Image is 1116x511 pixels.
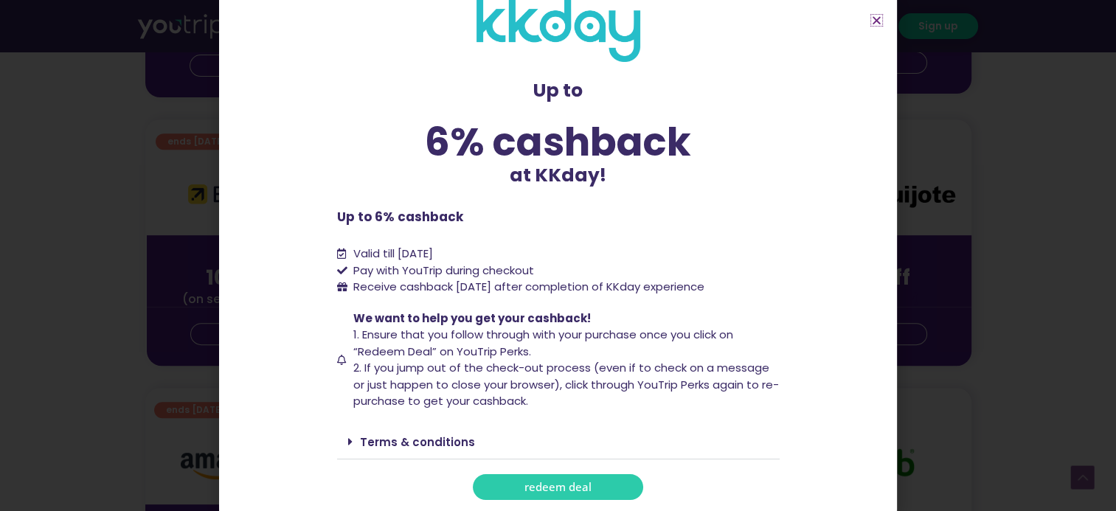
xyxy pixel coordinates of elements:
[871,15,882,26] a: Close
[337,425,780,459] div: Terms & conditions
[353,246,433,261] span: Valid till [DATE]
[360,434,475,450] a: Terms & conditions
[337,208,463,226] b: Up to 6% cashback
[353,310,591,326] span: We want to help you get your cashback!
[473,474,643,500] a: redeem deal
[353,279,704,294] span: Receive cashback [DATE] after completion of KKday experience
[337,161,780,190] p: at KKday!
[337,77,780,105] p: Up to
[350,263,534,279] span: Pay with YouTrip during checkout
[353,360,779,409] span: 2. If you jump out of the check-out process (even if to check on a message or just happen to clos...
[353,327,733,359] span: 1. Ensure that you follow through with your purchase once you click on “Redeem Deal” on YouTrip P...
[337,122,780,161] div: 6% cashback
[524,482,592,493] span: redeem deal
